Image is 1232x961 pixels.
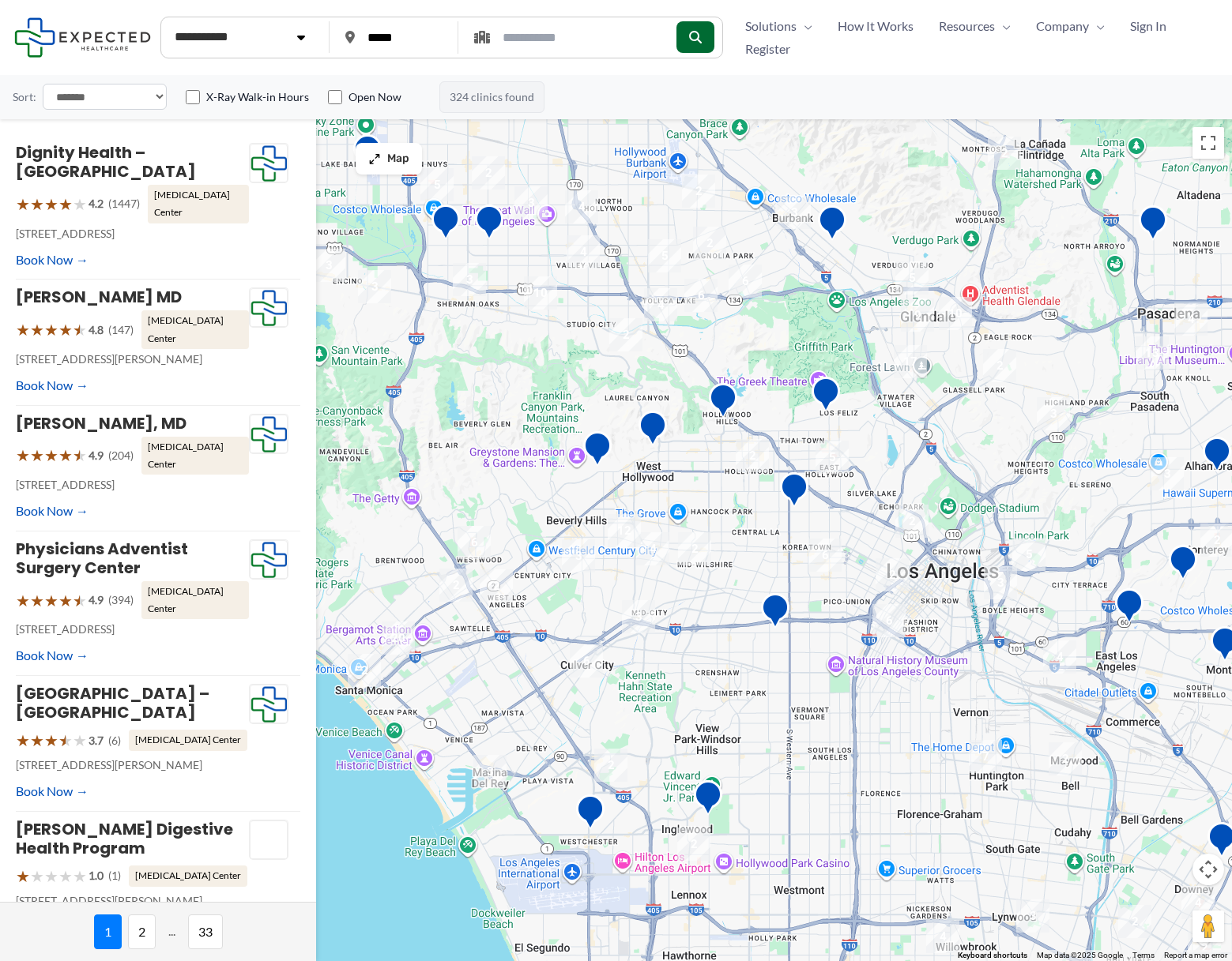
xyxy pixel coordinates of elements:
p: [STREET_ADDRESS][PERSON_NAME] [16,349,249,370]
span: ★ [58,315,73,344]
div: 3 [1151,457,1184,490]
span: ★ [30,190,44,219]
span: 1.0 [89,865,104,886]
div: 4 [565,190,598,223]
div: Hd Diagnostic Imaging [812,377,840,417]
span: 33 [188,914,223,949]
span: [MEDICAL_DATA] Center [141,310,249,349]
span: ★ [73,726,87,755]
a: [PERSON_NAME] Digestive Health Program [16,818,233,859]
div: 3 [312,249,345,282]
div: 2 [988,137,1021,170]
div: 3 [984,566,1017,599]
div: 2 [439,569,473,602]
div: 4 [636,532,669,565]
span: Menu Toggle [1089,14,1105,38]
span: ★ [16,315,30,344]
a: Book Now [16,499,89,523]
span: 2 [128,914,156,949]
img: Expected Healthcare Logo [250,685,288,724]
div: 2 [348,654,381,687]
a: [PERSON_NAME] MD [16,286,182,308]
div: 6 [872,604,906,637]
span: ★ [44,315,58,344]
button: Map camera controls [1192,854,1224,885]
div: 2 [472,156,505,190]
span: 4.9 [89,590,104,610]
div: Westchester Advanced Imaging [576,794,605,835]
button: Drag Pegman onto the map to open Street View [1192,910,1224,942]
button: Toggle fullscreen view [1192,127,1224,159]
span: ★ [73,862,87,891]
div: 2 [594,749,627,782]
span: 4.2 [89,193,104,214]
span: ★ [44,586,58,615]
div: 2 [736,439,769,472]
span: ★ [30,862,44,891]
div: 4 [1174,302,1208,336]
div: 2 [609,318,642,351]
img: Expected Healthcare Logo [250,288,288,328]
img: Expected Healthcare Logo - side, dark font, small [14,17,151,58]
img: Maximize [368,152,381,165]
p: [STREET_ADDRESS][PERSON_NAME] [16,755,249,775]
div: Western Diagnostic Radiology by RADDICO &#8211; West Hollywood [639,411,667,451]
span: Map [387,152,409,166]
a: [GEOGRAPHIC_DATA] – [GEOGRAPHIC_DATA] [16,682,209,723]
a: [PERSON_NAME], MD [16,412,186,434]
a: Report a map error [1164,951,1227,959]
div: Foothills Heights Care Center &#8211; Pasadena Nursing Facility &#038; Rehabilitation Center [1139,205,1167,246]
div: 2 [677,828,710,861]
div: Western Convalescent Hospital [761,593,789,633]
a: Sign In [1117,14,1179,38]
button: Map [356,143,422,175]
div: 5 [648,239,681,272]
div: University Imaging Center &#8211; Prohealth Advanced Imaging Medical Group, Inc. [431,205,460,245]
span: ★ [30,441,44,470]
img: Expected Healthcare Logo [250,144,288,183]
div: 2 [480,569,513,603]
p: [STREET_ADDRESS][PERSON_NAME] [16,891,249,911]
span: ★ [73,190,87,219]
div: 5 [420,168,454,201]
a: SolutionsMenu Toggle [733,14,825,38]
div: 5 [895,261,929,295]
span: ★ [30,726,44,755]
div: 2 [983,349,1016,382]
div: 5 [1012,538,1046,571]
span: 3.7 [89,730,104,751]
span: ★ [73,315,87,344]
button: Keyboard shortcuts [958,950,1027,961]
label: Open Now [349,89,401,105]
div: 6 [570,644,603,678]
a: Dignity Health – [GEOGRAPHIC_DATA] [16,141,196,182]
span: Resources [939,14,995,38]
span: Map data ©2025 Google [1037,951,1123,959]
div: 6 [458,526,491,559]
span: Menu Toggle [797,14,812,38]
span: Sign In [1130,14,1166,38]
span: (147) [108,320,134,340]
span: ★ [44,190,58,219]
div: 4 [1181,886,1215,919]
p: [STREET_ADDRESS] [16,619,249,640]
div: 20 [382,621,415,655]
span: Menu Toggle [995,14,1011,38]
div: 3 [562,539,595,572]
a: Book Now [16,374,89,397]
div: 2 [1118,905,1151,938]
span: ★ [58,586,73,615]
a: CompanyMenu Toggle [1023,14,1117,38]
div: 10 [524,276,557,310]
span: (1) [108,865,121,886]
span: ★ [44,726,58,755]
span: 324 clinics found [439,81,544,113]
div: 3 [1037,397,1070,430]
span: ★ [58,441,73,470]
label: X-Ray Walk-in Hours [206,89,309,105]
span: ... [162,914,182,949]
span: (6) [108,730,121,751]
p: [STREET_ADDRESS] [16,223,249,244]
p: [STREET_ADDRESS] [16,475,249,495]
div: 3 [473,755,507,788]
